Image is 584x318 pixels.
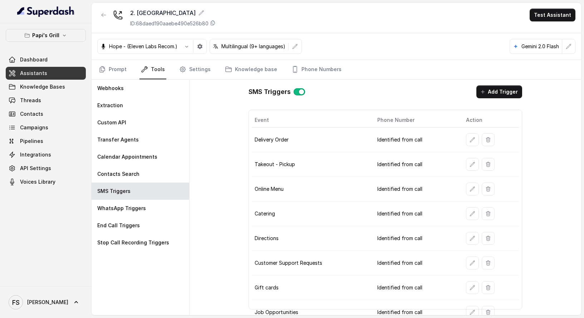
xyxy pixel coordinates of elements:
p: ID: 68daed190aaebe490e526b80 [130,20,208,27]
nav: Tabs [97,60,575,79]
svg: google logo [513,44,519,49]
text: FS [12,299,20,306]
p: Papi's Grill [32,31,59,40]
p: Gemini 2.0 Flash [521,43,559,50]
img: light.svg [17,6,75,17]
a: Phone Numbers [290,60,343,79]
a: Assistants [6,67,86,80]
div: 2. [GEOGRAPHIC_DATA] [130,9,216,17]
td: Customer Support Requests [252,251,372,275]
td: Identified from call [372,275,461,300]
th: Phone Number [372,113,461,128]
p: Multilingual (9+ languages) [221,43,285,50]
span: Pipelines [20,138,43,145]
button: Test Assistant [530,9,575,21]
th: Event [252,113,372,128]
td: Identified from call [372,251,461,275]
p: Calendar Appointments [97,153,157,160]
a: Pipelines [6,135,86,148]
button: Papi's Grill [6,29,86,42]
span: Voices Library [20,178,55,185]
h1: SMS Triggers [249,86,291,98]
a: Contacts [6,108,86,120]
button: Add Trigger [476,85,522,98]
p: End Call Triggers [97,222,140,229]
p: Transfer Agents [97,136,139,143]
p: Hope - (Eleven Labs Recom.) [109,43,177,50]
a: Tools [139,60,166,79]
span: [PERSON_NAME] [27,299,68,306]
td: Identified from call [372,128,461,152]
span: Assistants [20,70,47,77]
span: Dashboard [20,56,48,63]
td: Takeout - Pickup [252,152,372,177]
p: SMS Triggers [97,188,131,195]
td: Directions [252,226,372,251]
span: API Settings [20,165,51,172]
p: WhatsApp Triggers [97,205,146,212]
a: Knowledge Bases [6,80,86,93]
a: Integrations [6,148,86,161]
a: Settings [178,60,212,79]
td: Identified from call [372,177,461,202]
td: Identified from call [372,152,461,177]
td: Catering [252,202,372,226]
a: [PERSON_NAME] [6,292,86,312]
a: Threads [6,94,86,107]
span: Threads [20,97,41,104]
a: Dashboard [6,53,86,66]
span: Campaigns [20,124,48,131]
td: Online Menu [252,177,372,202]
td: Gift cards [252,275,372,300]
span: Knowledge Bases [20,83,65,90]
a: Knowledge base [224,60,279,79]
a: API Settings [6,162,86,175]
p: Stop Call Recording Triggers [97,239,169,246]
a: Voices Library [6,175,86,188]
span: Integrations [20,151,51,158]
p: Contacts Search [97,170,139,178]
span: Contacts [20,110,43,118]
a: Campaigns [6,121,86,134]
td: Identified from call [372,226,461,251]
td: Delivery Order [252,128,372,152]
p: Extraction [97,102,123,109]
p: Webhooks [97,85,124,92]
th: Action [460,113,519,128]
a: Prompt [97,60,128,79]
td: Identified from call [372,202,461,226]
p: Custom API [97,119,126,126]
